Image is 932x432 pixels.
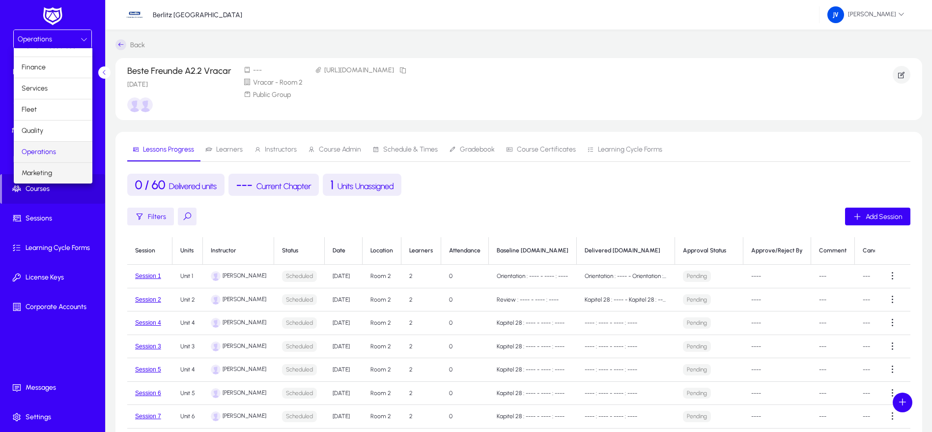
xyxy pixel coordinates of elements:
span: Marketing [22,167,52,179]
span: Services [22,83,48,94]
span: Fleet [22,104,37,116]
span: Operations [22,146,56,158]
span: Finance [22,62,46,73]
span: Quality [22,125,43,137]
